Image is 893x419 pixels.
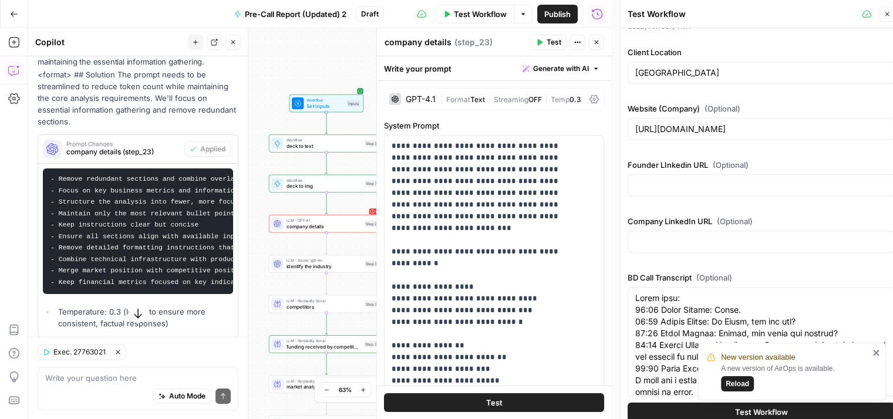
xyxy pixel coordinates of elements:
[339,385,352,394] span: 63%
[440,93,446,104] span: |
[9,137,225,313] div: Fin says…
[446,95,470,104] span: Format
[19,271,216,305] div: Would you like me to connect you with a human agent who can provide detailed assistance about wor...
[9,102,225,137] div: Ameya says…
[717,215,753,227] span: (Optional)
[726,379,749,389] span: Reload
[325,232,328,254] g: Edge from step_23 to step_36
[287,177,362,183] span: Workflow
[38,344,110,359] button: Exec. 27763021
[364,341,380,347] div: Step 34
[287,183,362,190] span: deck to img
[533,63,589,74] span: Generate with AI
[19,144,216,224] div: Based on the available information, there isn't a direct feature to export an entire workflow con...
[325,192,328,214] g: Edge from step_73 to step_23
[551,95,570,104] span: Temp
[10,342,225,362] textarea: Message…
[9,137,225,312] div: Based on the available information, there isn't a direct feature to export an entire workflow con...
[528,95,542,104] span: OFF
[19,74,159,86] div: Is that what you were looking for?
[696,272,732,283] span: (Optional)
[705,103,740,114] span: (Optional)
[287,258,362,263] span: LLM · Azure: gpt-4o
[384,120,604,131] label: System Prompt
[287,383,362,391] span: market analysis
[35,36,184,48] div: Copilot
[170,255,179,264] a: Source reference 115593768:
[287,298,362,303] span: LLM · Perplexity Sonar
[325,152,328,174] g: Edge from step_39 to step_73
[872,348,881,357] button: close
[19,320,183,390] div: I understand this limitation might be frustrating, and I’m here if you need any more help with yo...
[325,273,328,295] g: Edge from step_36 to step_33
[518,61,604,76] button: Generate with AI
[269,335,384,353] div: LLM · Perplexity Sonarfunding received by competitorsStep 34
[57,6,71,15] h1: Fin
[735,406,788,418] span: Test Workflow
[325,313,328,334] g: Edge from step_33 to step_34
[206,5,227,26] div: Close
[485,93,494,104] span: |
[55,306,233,329] li: Temperature: 0.3 (lower to ensure more consistent, factual responses)
[325,393,328,415] g: Edge from step_37 to step_9
[364,261,380,267] div: Step 36
[377,56,611,80] div: Write your prompt
[454,8,507,20] span: Test Workflow
[713,159,749,171] span: (Optional)
[721,352,795,363] span: New version available
[83,215,93,224] a: Source reference 115595881:
[200,144,225,154] span: Applied
[364,220,380,227] div: Step 23
[384,393,604,412] button: Test
[37,367,46,376] button: Gif picker
[269,215,384,232] div: ErrorLLM · GPT-4.1company detailsStep 23
[269,295,384,313] div: LLM · Perplexity SonarcompetitorsStep 33
[50,175,467,286] code: - Remove redundant sections and combine overlapping categories - Focus on key business metrics an...
[287,137,362,143] span: Workflow
[56,109,216,120] div: no i want to export the entire workflow
[38,43,238,68] p: Let's optimize the prompt to be more concise while maintaining the essential information gathering.
[494,95,528,104] span: Streaming
[287,222,362,230] span: company details
[570,95,581,104] span: 0.3
[9,67,225,102] div: Fin says…
[287,143,362,150] span: deck to text
[227,5,353,23] button: Pre-Call Report (Updated) 2
[9,313,193,397] div: I understand this limitation might be frustrating, and I’m here if you need any more help with yo...
[19,230,216,265] div: Currently, our export capabilities focus on Grid data, where you can export as CSV, Markdown, HTM...
[454,36,493,48] span: ( step_23 )
[721,376,754,391] button: Reload
[287,263,362,271] span: identify the industry
[53,346,106,357] span: Exec. 27763021
[470,95,485,104] span: Text
[66,147,180,157] span: company details (step_23)
[364,180,380,187] div: Step 73
[269,255,384,272] div: LLM · Azure: gpt-4oidentify the industryStep 36
[9,67,168,93] div: Is that what you were looking for?
[33,6,52,25] img: Profile image for Fin
[544,8,571,20] span: Publish
[46,102,225,127] div: no i want to export the entire workflow
[169,390,205,401] span: Auto Mode
[153,388,211,403] button: Auto Mode
[361,9,379,19] span: Draft
[19,12,216,58] div: This step typically flows directly into your End step and formats the output of previous workflow...
[56,367,65,376] button: Upload attachment
[306,102,343,110] span: Set Inputs
[269,94,384,112] div: WorkflowSet InputsInputs
[721,363,869,391] div: A new version of AirOps is available.
[66,141,180,147] span: Prompt Changes
[287,303,362,310] span: competitors
[364,300,380,307] div: Step 33
[306,97,343,103] span: Workflow
[486,397,502,408] span: Test
[287,338,361,344] span: LLM · Perplexity Sonar
[542,93,551,104] span: |
[184,5,206,27] button: Home
[8,5,30,27] button: go back
[325,353,328,374] g: Edge from step_34 to step_37
[385,36,451,48] textarea: company details
[325,112,328,134] g: Edge from start to step_39
[287,378,362,384] span: LLM · Perplexity Sonar
[269,134,384,152] div: Workflowdeck to textStep 39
